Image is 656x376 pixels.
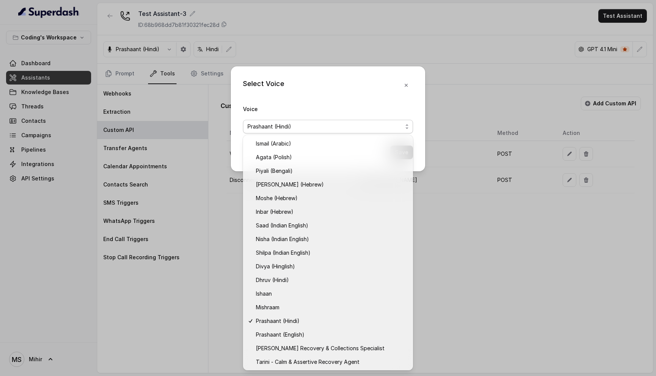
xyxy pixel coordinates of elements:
[256,276,407,285] span: Dhruv (Hindi)
[256,221,407,230] span: Saad (Indian English)
[248,122,402,131] span: Prashaant (Hindi)
[256,262,407,271] span: Divya (Hinglish)
[256,330,407,339] span: Prashaant (English)
[256,235,407,244] span: Nisha (Indian English)
[256,194,407,203] span: Moshe (Hebrew)
[256,344,407,353] span: [PERSON_NAME] Recovery & Collections Specialist
[256,139,407,148] span: Ismail (Arabic)
[256,303,407,312] span: Mishraam
[256,316,407,326] span: Prashaant (Hindi)
[256,207,407,216] span: Inbar (Hebrew)
[256,153,407,162] span: Agata (Polish)
[243,120,413,133] button: Prashaant (Hindi)
[256,180,407,189] span: [PERSON_NAME] (Hebrew)
[256,289,407,298] span: Ishaan
[256,166,407,175] span: Piyali (Bengali)
[256,357,407,367] span: Tarini - Calm & Assertive Recovery Agent
[256,248,407,257] span: Shilpa (Indian English)
[243,135,413,370] div: Prashaant (Hindi)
